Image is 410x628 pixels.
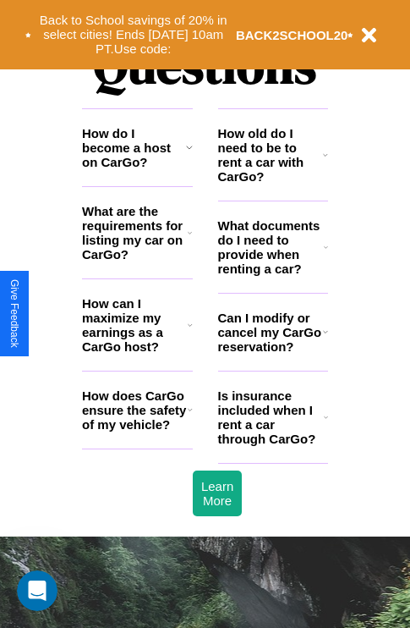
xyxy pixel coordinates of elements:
h3: How do I become a host on CarGo? [82,126,186,169]
h3: What are the requirements for listing my car on CarGo? [82,204,188,262]
h3: How old do I need to be to rent a car with CarGo? [218,126,324,184]
iframe: Intercom live chat [17,570,57,611]
h3: Is insurance included when I rent a car through CarGo? [218,388,324,446]
b: BACK2SCHOOL20 [236,28,348,42]
button: Learn More [193,471,242,516]
h3: What documents do I need to provide when renting a car? [218,218,325,276]
h3: How can I maximize my earnings as a CarGo host? [82,296,188,354]
h3: Can I modify or cancel my CarGo reservation? [218,311,323,354]
div: Give Feedback [8,279,20,348]
button: Back to School savings of 20% in select cities! Ends [DATE] 10am PT.Use code: [31,8,236,61]
h3: How does CarGo ensure the safety of my vehicle? [82,388,188,432]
